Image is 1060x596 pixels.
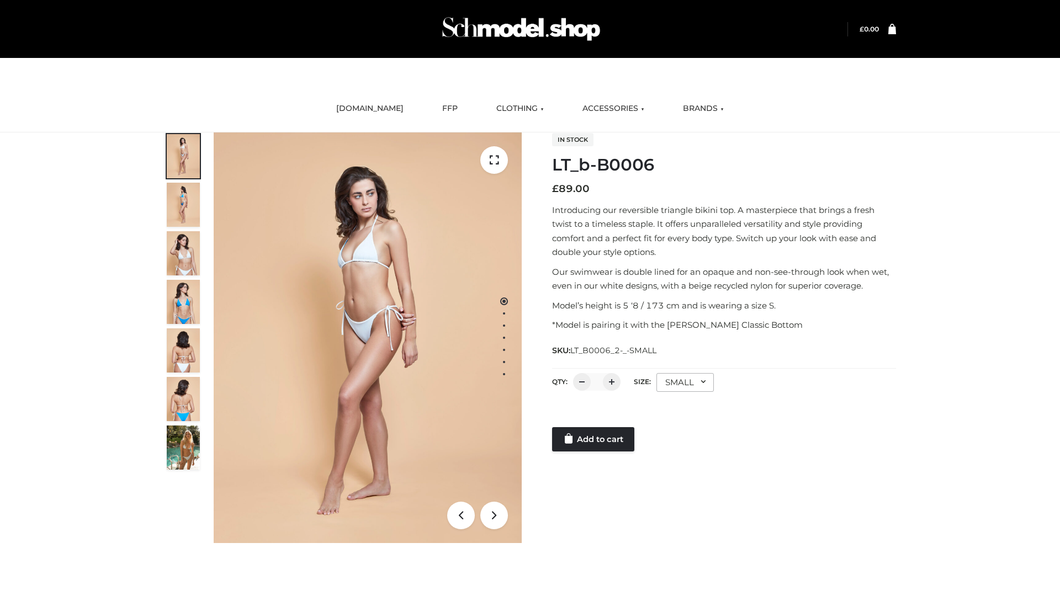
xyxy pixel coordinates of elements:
[552,133,593,146] span: In stock
[860,25,864,33] span: £
[488,97,552,121] a: CLOTHING
[656,373,714,392] div: SMALL
[860,25,879,33] a: £0.00
[167,328,200,372] img: ArielClassicBikiniTop_CloudNine_AzureSky_OW114ECO_7-scaled.jpg
[167,183,200,227] img: ArielClassicBikiniTop_CloudNine_AzureSky_OW114ECO_2-scaled.jpg
[167,280,200,324] img: ArielClassicBikiniTop_CloudNine_AzureSky_OW114ECO_4-scaled.jpg
[552,377,568,386] label: QTY:
[552,155,896,175] h1: LT_b-B0006
[552,183,590,195] bdi: 89.00
[328,97,412,121] a: [DOMAIN_NAME]
[552,299,896,313] p: Model’s height is 5 ‘8 / 173 cm and is wearing a size S.
[552,427,634,451] a: Add to cart
[438,7,604,51] img: Schmodel Admin 964
[552,344,658,357] span: SKU:
[434,97,466,121] a: FFP
[167,425,200,470] img: Arieltop_CloudNine_AzureSky2.jpg
[574,97,653,121] a: ACCESSORIES
[167,377,200,421] img: ArielClassicBikiniTop_CloudNine_AzureSky_OW114ECO_8-scaled.jpg
[860,25,879,33] bdi: 0.00
[634,377,651,386] label: Size:
[552,203,896,259] p: Introducing our reversible triangle bikini top. A masterpiece that brings a fresh twist to a time...
[552,265,896,293] p: Our swimwear is double lined for an opaque and non-see-through look when wet, even in our white d...
[675,97,732,121] a: BRANDS
[167,134,200,178] img: ArielClassicBikiniTop_CloudNine_AzureSky_OW114ECO_1-scaled.jpg
[214,132,522,543] img: ArielClassicBikiniTop_CloudNine_AzureSky_OW114ECO_1
[167,231,200,275] img: ArielClassicBikiniTop_CloudNine_AzureSky_OW114ECO_3-scaled.jpg
[552,183,559,195] span: £
[552,318,896,332] p: *Model is pairing it with the [PERSON_NAME] Classic Bottom
[570,345,656,355] span: LT_B0006_2-_-SMALL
